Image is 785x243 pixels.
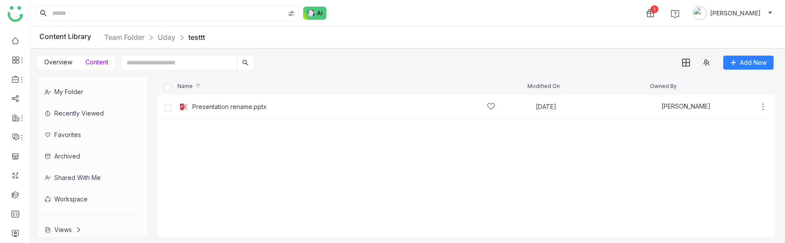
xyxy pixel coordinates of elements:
[45,226,81,233] div: Views
[691,6,774,20] button: [PERSON_NAME]
[693,6,707,20] img: avatar
[179,102,188,111] img: pptx.svg
[158,33,175,42] a: Uday
[682,59,690,67] img: grid.svg
[527,83,560,89] span: Modified On
[39,32,205,43] div: Content Library
[651,5,658,13] div: 1
[671,10,679,18] img: help.svg
[536,104,650,110] div: [DATE]
[104,33,145,42] a: Team Folder
[85,58,108,66] span: Content
[177,83,202,89] span: Name
[649,102,711,111] div: [PERSON_NAME]
[38,81,141,102] div: My Folder
[38,124,141,145] div: Favorites
[649,102,658,111] img: 684a9b22de261c4b36a3d00f
[723,56,774,70] button: Add New
[44,58,72,66] span: Overview
[740,58,767,67] span: Add New
[7,6,23,22] img: logo
[188,33,205,42] a: testtt
[710,8,760,18] span: [PERSON_NAME]
[288,10,295,17] img: search-type.svg
[38,102,141,124] div: Recently Viewed
[38,167,141,188] div: Shared with me
[650,83,677,89] span: Owned By
[194,82,202,89] img: arrow-up.svg
[303,7,327,20] img: ask-buddy-normal.svg
[38,145,141,167] div: Archived
[38,188,141,210] div: Workspace
[192,103,267,110] a: Presentation rename.pptx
